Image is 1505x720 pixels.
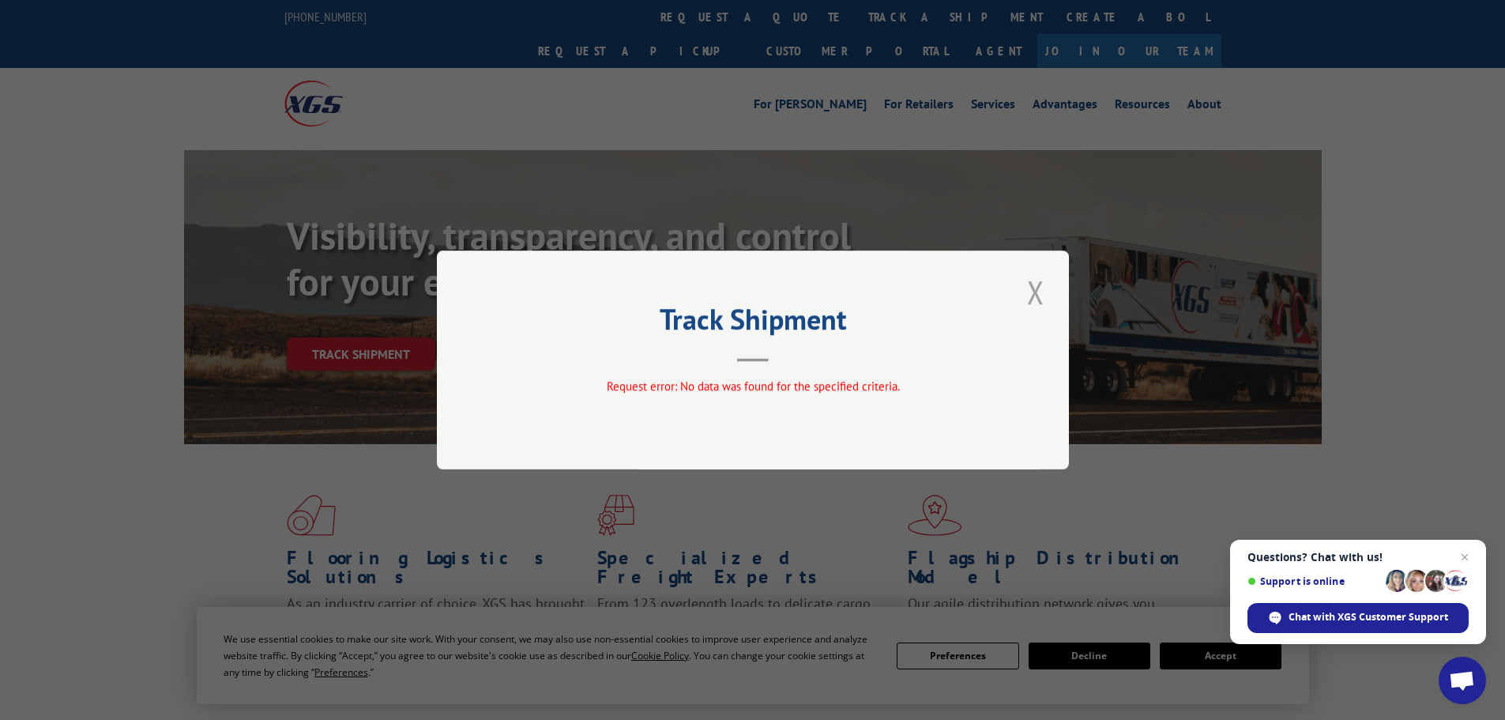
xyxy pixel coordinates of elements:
span: Questions? Chat with us! [1247,551,1469,564]
span: Chat with XGS Customer Support [1247,603,1469,633]
h2: Track Shipment [516,308,990,338]
a: Open chat [1439,657,1486,704]
span: Request error: No data was found for the specified criteria. [606,379,899,394]
button: Close modal [1022,270,1049,314]
span: Support is online [1247,575,1380,587]
span: Chat with XGS Customer Support [1289,610,1448,624]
